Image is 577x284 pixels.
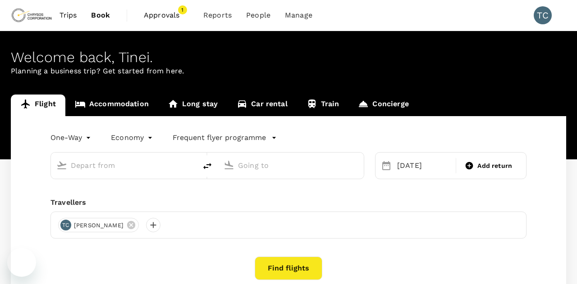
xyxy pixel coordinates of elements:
span: Manage [285,10,312,21]
span: [PERSON_NAME] [69,221,129,230]
span: Add return [477,161,512,171]
img: Chrysos Corporation [11,5,52,25]
iframe: Button to launch messaging window [7,248,36,277]
span: Reports [203,10,232,21]
a: Concierge [348,95,418,116]
div: Travellers [50,197,527,208]
button: Open [190,164,192,166]
div: One-Way [50,131,93,145]
a: Train [297,95,349,116]
a: Flight [11,95,65,116]
span: Trips [60,10,77,21]
button: delete [197,155,218,177]
span: People [246,10,270,21]
input: Depart from [71,158,178,172]
div: TC [534,6,552,24]
div: Welcome back , Tinei . [11,49,566,66]
button: Frequent flyer programme [173,132,277,143]
a: Car rental [227,95,297,116]
div: [DATE] [394,157,454,175]
p: Planning a business trip? Get started from here. [11,66,566,77]
div: TC[PERSON_NAME] [58,218,139,232]
input: Going to [238,158,345,172]
span: Approvals [144,10,189,21]
a: Long stay [158,95,227,116]
button: Find flights [255,257,322,280]
span: 1 [178,5,187,14]
div: TC [60,220,71,230]
div: Economy [111,131,155,145]
p: Frequent flyer programme [173,132,266,143]
span: Book [91,10,110,21]
a: Accommodation [65,95,158,116]
button: Open [357,164,359,166]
